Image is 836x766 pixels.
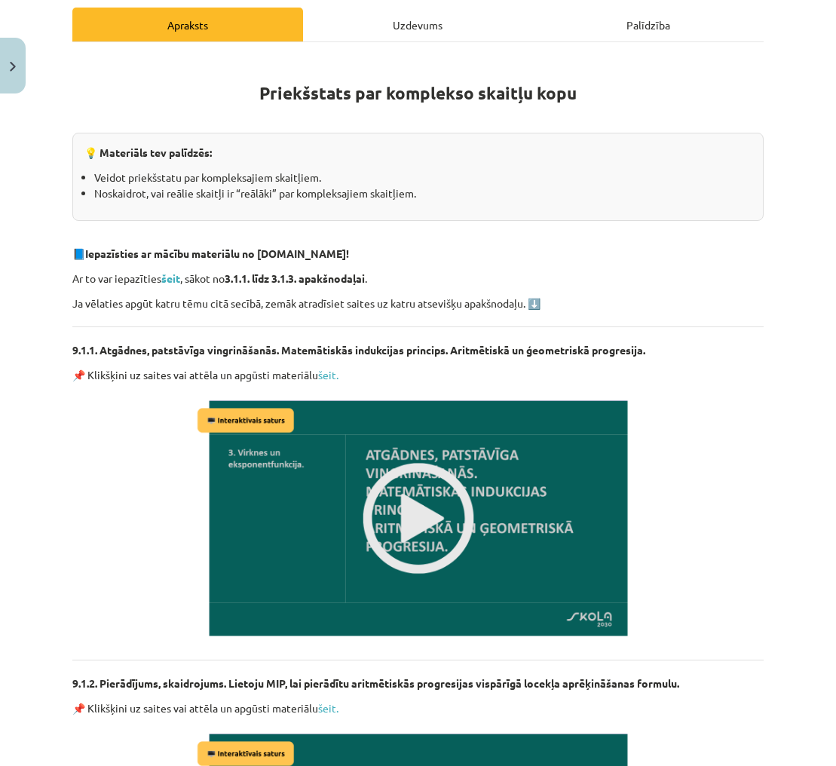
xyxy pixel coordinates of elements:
li: Veidot priekšstatu par kompleksajiem skaitļiem. [94,170,752,185]
div: Uzdevums [303,8,534,41]
p: 📌 Klikšķini uz saites vai attēla un apgūsti materiālu [72,700,764,716]
p: 📌 Klikšķini uz saites vai attēla un apgūsti materiālu [72,367,764,383]
p: 💡 [84,145,752,161]
p: Ar to var iepazīties , sākot no . [72,271,764,286]
a: šeit. [318,368,338,381]
strong: Iepazīsties ar mācību materiālu no [DOMAIN_NAME]! [85,247,349,260]
strong: 9.1.1. Atgādnes, patstāvīga vingrināšanās. Matemātiskās indukcijas princips. Aritmētiskā un ģeome... [72,343,645,357]
div: Palīdzība [533,8,764,41]
strong: 3.1.1. līdz 3.1.3. apakšnodaļai [225,271,365,285]
a: šeit. [318,701,338,715]
strong: Priekšstats par komplekso skaitļu kopu [259,82,577,104]
p: 📘 [72,246,764,262]
img: icon-close-lesson-0947bae3869378f0d4975bcd49f059093ad1ed9edebbc8119c70593378902aed.svg [10,62,16,72]
li: Noskaidrot, vai reālie skaitļi ir “reālāki” par kompleksajiem skaitļiem. [94,185,752,201]
strong: 9.1.2. Pierādījums, skaidrojums. Lietoju MIP, lai pierādītu aritmētiskās progresijas vispārīgā lo... [72,676,679,690]
b: Materiāls tev palīdzēs: [100,146,212,159]
p: Ja vēlaties apgūt katru tēmu citā secībā, zemāk atradīsiet saites uz katru atsevišķu apakšnodaļu. ⬇️ [72,296,764,311]
div: Apraksts [72,8,303,41]
a: šeit [161,271,180,285]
